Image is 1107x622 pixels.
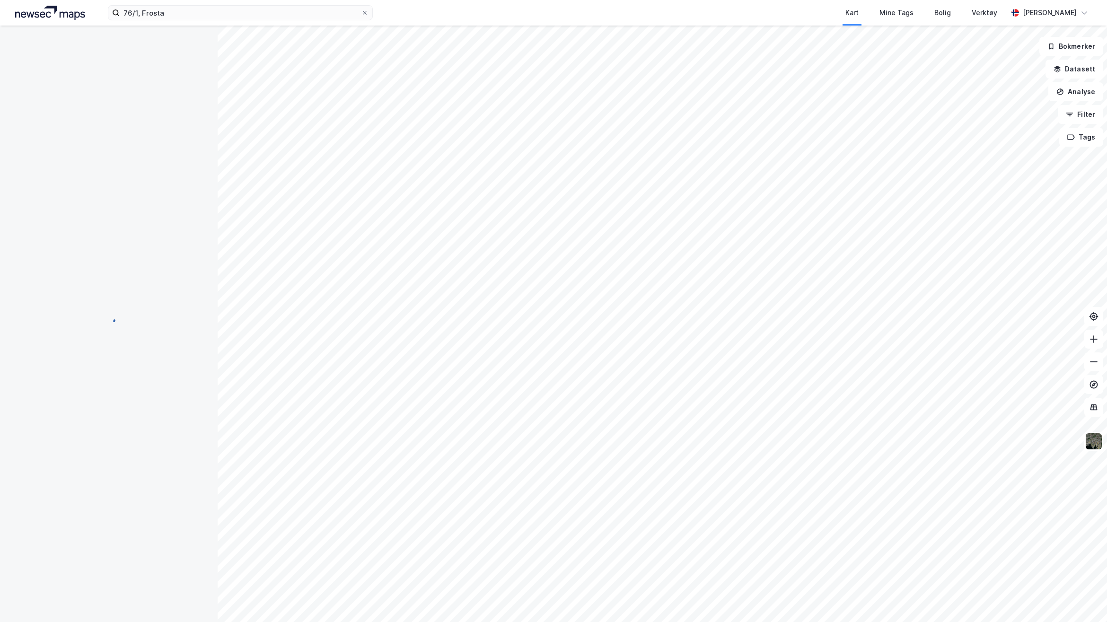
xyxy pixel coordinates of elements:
[101,311,116,326] img: spinner.a6d8c91a73a9ac5275cf975e30b51cfb.svg
[15,6,85,20] img: logo.a4113a55bc3d86da70a041830d287a7e.svg
[972,7,997,18] div: Verktøy
[1060,577,1107,622] div: Kontrollprogram for chat
[1045,60,1103,79] button: Datasett
[1059,128,1103,147] button: Tags
[1058,105,1103,124] button: Filter
[1060,577,1107,622] iframe: Chat Widget
[845,7,859,18] div: Kart
[1039,37,1103,56] button: Bokmerker
[120,6,361,20] input: Søk på adresse, matrikkel, gårdeiere, leietakere eller personer
[1023,7,1077,18] div: [PERSON_NAME]
[1048,82,1103,101] button: Analyse
[934,7,951,18] div: Bolig
[879,7,914,18] div: Mine Tags
[1085,432,1103,450] img: 9k=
